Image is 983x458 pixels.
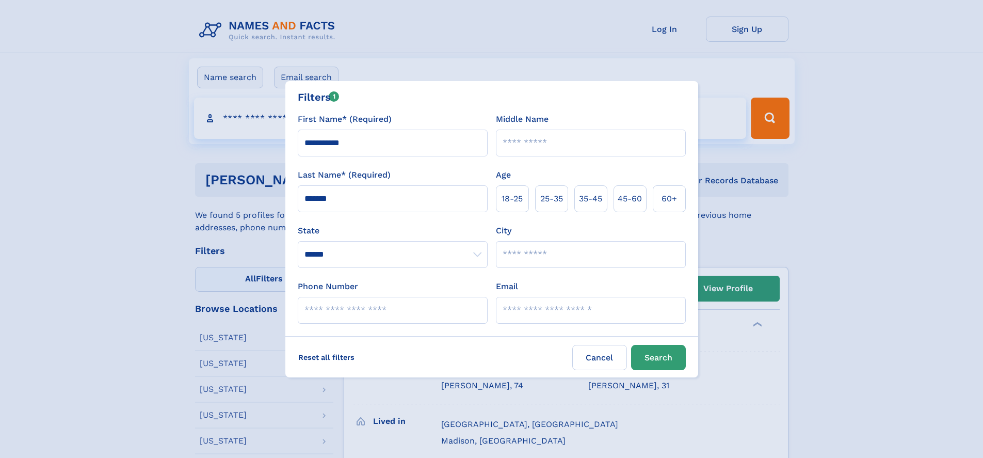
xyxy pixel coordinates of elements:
[618,193,642,205] span: 45‑60
[496,169,511,181] label: Age
[298,113,392,125] label: First Name* (Required)
[540,193,563,205] span: 25‑35
[631,345,686,370] button: Search
[496,225,511,237] label: City
[496,280,518,293] label: Email
[298,280,358,293] label: Phone Number
[298,225,488,237] label: State
[572,345,627,370] label: Cancel
[502,193,523,205] span: 18‑25
[292,345,361,370] label: Reset all filters
[298,89,340,105] div: Filters
[579,193,602,205] span: 35‑45
[662,193,677,205] span: 60+
[298,169,391,181] label: Last Name* (Required)
[496,113,549,125] label: Middle Name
